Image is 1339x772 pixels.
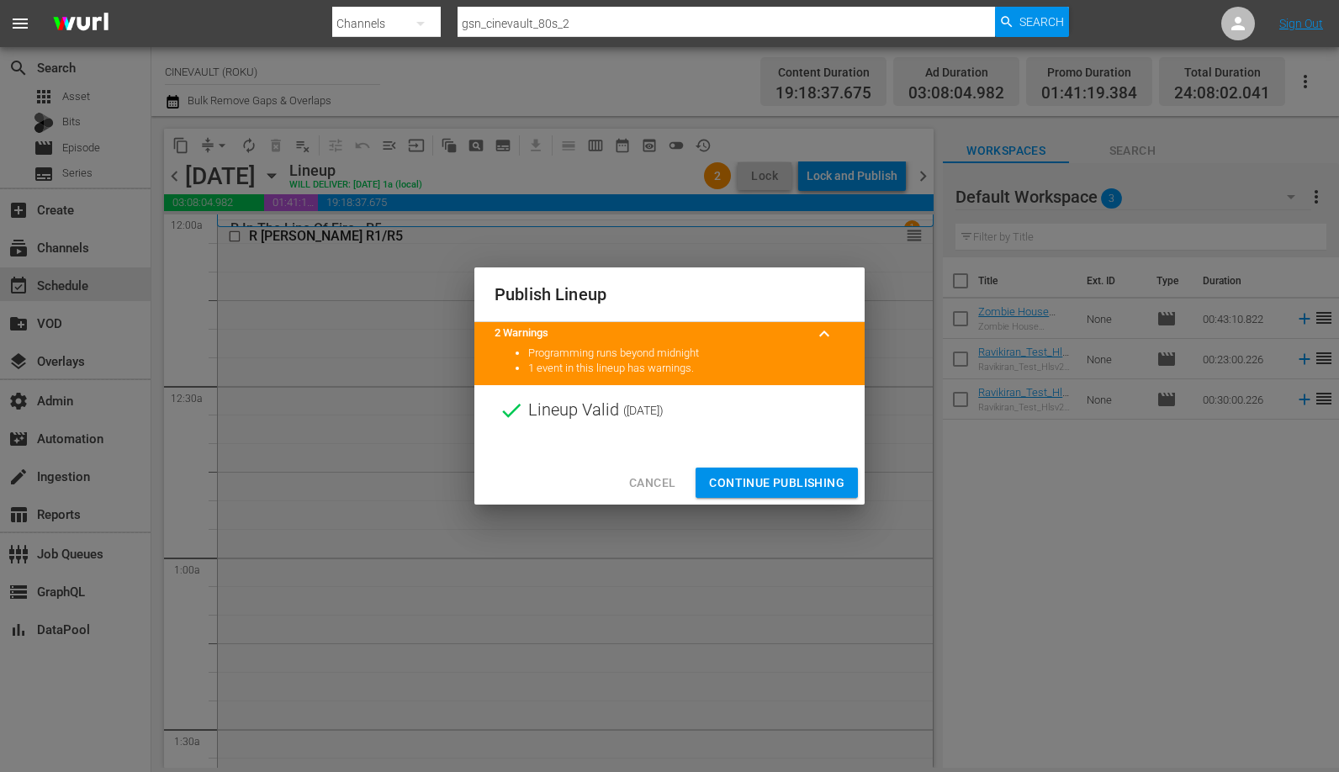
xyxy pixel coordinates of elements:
[1279,17,1323,30] a: Sign Out
[814,324,834,344] span: keyboard_arrow_up
[623,398,664,423] span: ( [DATE] )
[528,361,844,377] li: 1 event in this lineup has warnings.
[10,13,30,34] span: menu
[804,314,844,354] button: keyboard_arrow_up
[528,346,844,362] li: Programming runs beyond midnight
[709,473,844,494] span: Continue Publishing
[696,468,858,499] button: Continue Publishing
[474,385,865,436] div: Lineup Valid
[1019,7,1064,37] span: Search
[495,325,804,341] title: 2 Warnings
[495,281,844,308] h2: Publish Lineup
[616,468,689,499] button: Cancel
[40,4,121,44] img: ans4CAIJ8jUAAAAAAAAAAAAAAAAAAAAAAAAgQb4GAAAAAAAAAAAAAAAAAAAAAAAAJMjXAAAAAAAAAAAAAAAAAAAAAAAAgAT5G...
[629,473,675,494] span: Cancel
